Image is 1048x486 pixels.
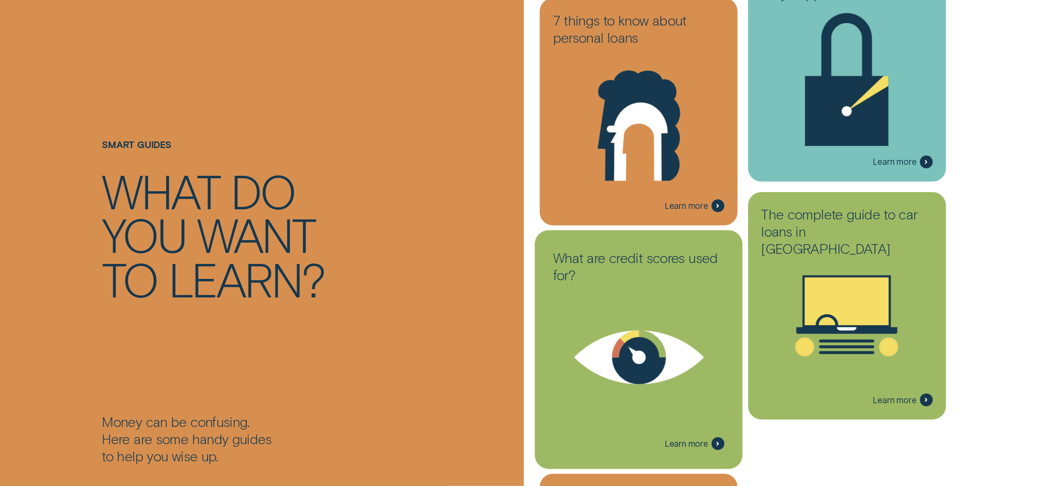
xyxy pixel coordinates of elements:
[873,395,917,405] span: Learn more
[102,257,157,301] div: to
[168,257,325,301] div: learn?
[102,139,519,168] h1: Smart guides
[102,168,219,212] div: What
[873,157,917,167] span: Learn more
[665,439,708,449] span: Learn more
[553,249,725,289] h3: What are credit scores used for?
[102,413,519,465] div: Money can be confusing. Here are some handy guides to help you wise up.
[230,168,294,212] div: do
[540,236,738,464] a: What are credit scores used for?Learn more
[197,212,315,256] div: want
[748,192,946,419] a: The complete guide to car loans in [GEOGRAPHIC_DATA]Learn more
[102,212,186,256] div: you
[762,205,933,262] h3: The complete guide to car loans in [GEOGRAPHIC_DATA]
[553,11,725,51] h3: 7 things to know about personal loans
[665,200,708,211] span: Learn more
[102,168,340,301] h4: What do you want to learn?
